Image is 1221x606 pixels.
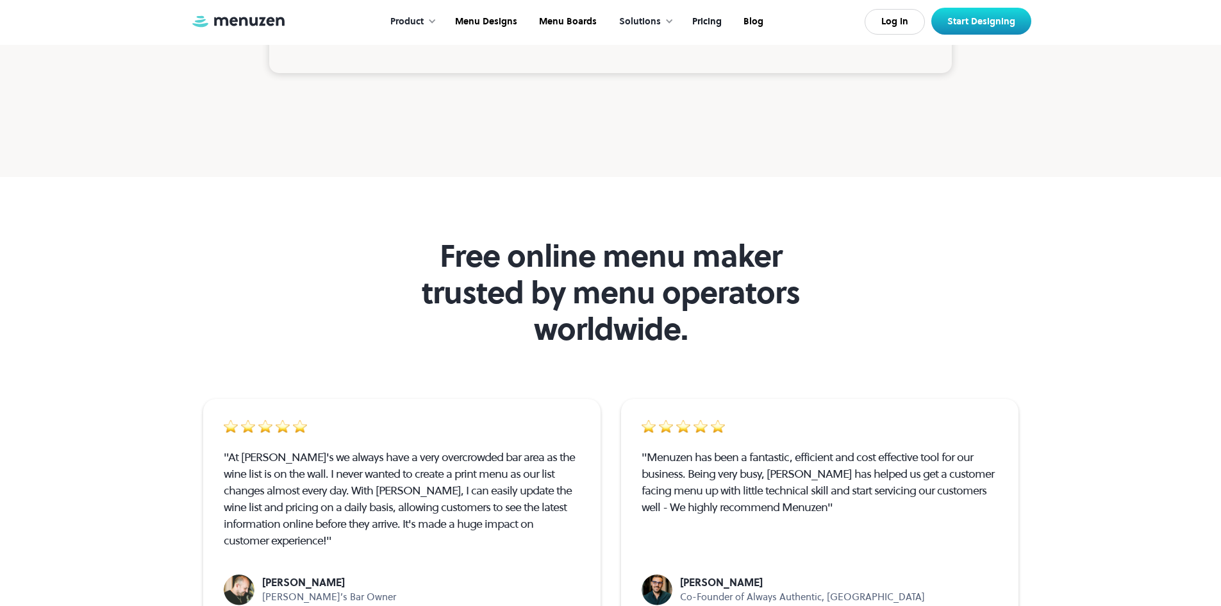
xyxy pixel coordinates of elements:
[606,2,680,42] div: Solutions
[680,575,925,589] p: [PERSON_NAME]
[404,238,817,348] h2: Free online menu maker trusted by menu operators worldwide.
[619,15,661,29] div: Solutions
[680,589,925,604] p: Co-Founder of Always Authentic, [GEOGRAPHIC_DATA]
[224,449,580,549] div: "At [PERSON_NAME]'s we always have a very overcrowded bar area as the wine list is on the wall. I...
[642,449,998,516] div: "Menuzen has been a fantastic, efficient and cost effective tool for our business. Being very bus...
[443,2,527,42] a: Menu Designs
[378,2,443,42] div: Product
[931,8,1031,35] a: Start Designing
[262,589,396,604] p: [PERSON_NAME]’s Bar Owner
[390,15,424,29] div: Product
[865,9,925,35] a: Log In
[731,2,773,42] a: Blog
[262,575,396,589] p: [PERSON_NAME]
[680,2,731,42] a: Pricing
[527,2,606,42] a: Menu Boards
